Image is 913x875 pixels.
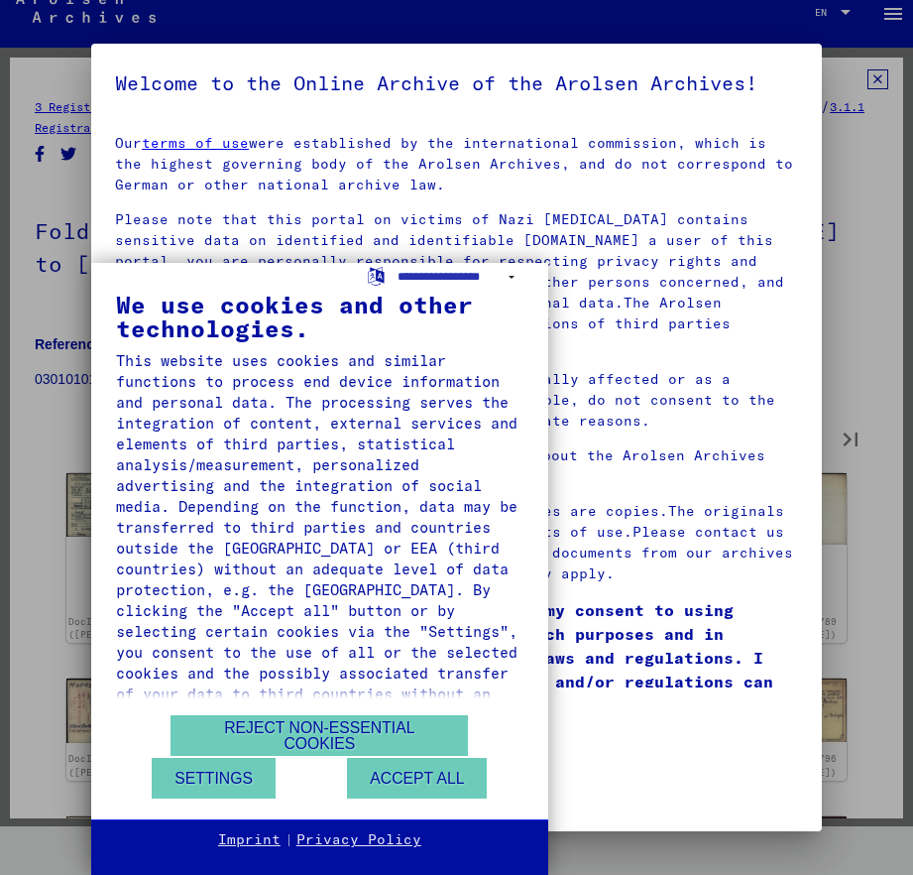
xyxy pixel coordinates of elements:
[296,830,421,850] a: Privacy Policy
[347,758,487,799] button: Accept all
[218,830,281,850] a: Imprint
[116,350,523,725] div: This website uses cookies and similar functions to process end device information and personal da...
[116,293,523,340] div: We use cookies and other technologies.
[171,715,468,756] button: Reject non-essential cookies
[152,758,276,799] button: Settings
